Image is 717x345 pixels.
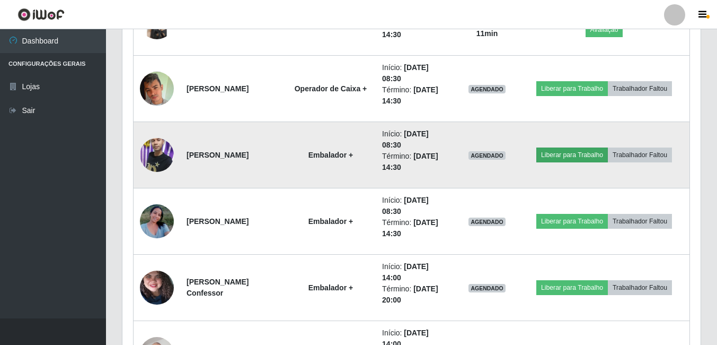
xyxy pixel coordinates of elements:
[140,71,174,106] img: 1743569377844.jpeg
[382,63,429,83] time: [DATE] 08:30
[608,214,672,229] button: Trabalhador Faltou
[382,84,449,107] li: Término:
[17,8,65,21] img: CoreUI Logo
[382,18,449,40] li: Término:
[382,151,449,173] li: Término:
[608,280,672,295] button: Trabalhador Faltou
[382,128,449,151] li: Início:
[468,218,506,226] span: AGENDADO
[382,196,429,215] time: [DATE] 08:30
[586,22,623,37] button: Avaliação
[536,280,608,295] button: Liberar para Trabalho
[382,217,449,239] li: Término:
[382,62,449,84] li: Início:
[536,148,608,162] button: Liberar para Trabalho
[382,283,449,306] li: Término:
[308,151,353,159] strong: Embalador +
[140,125,174,185] img: 1682698554415.jpeg
[382,195,449,217] li: Início:
[295,84,367,93] strong: Operador de Caixa +
[608,81,672,96] button: Trabalhador Faltou
[308,217,353,226] strong: Embalador +
[308,283,353,292] strong: Embalador +
[187,278,249,297] strong: [PERSON_NAME] Confessor
[468,151,506,160] span: AGENDADO
[608,148,672,162] button: Trabalhador Faltou
[473,18,501,38] strong: há 00 h e 11 min
[536,81,608,96] button: Liberar para Trabalho
[187,151,249,159] strong: [PERSON_NAME]
[468,85,506,93] span: AGENDADO
[382,261,449,283] li: Início:
[187,217,249,226] strong: [PERSON_NAME]
[382,262,429,282] time: [DATE] 14:00
[468,284,506,292] span: AGENDADO
[140,250,174,325] img: 1748891631133.jpeg
[382,130,429,149] time: [DATE] 08:30
[536,214,608,229] button: Liberar para Trabalho
[187,84,249,93] strong: [PERSON_NAME]
[140,199,174,244] img: 1711583499693.jpeg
